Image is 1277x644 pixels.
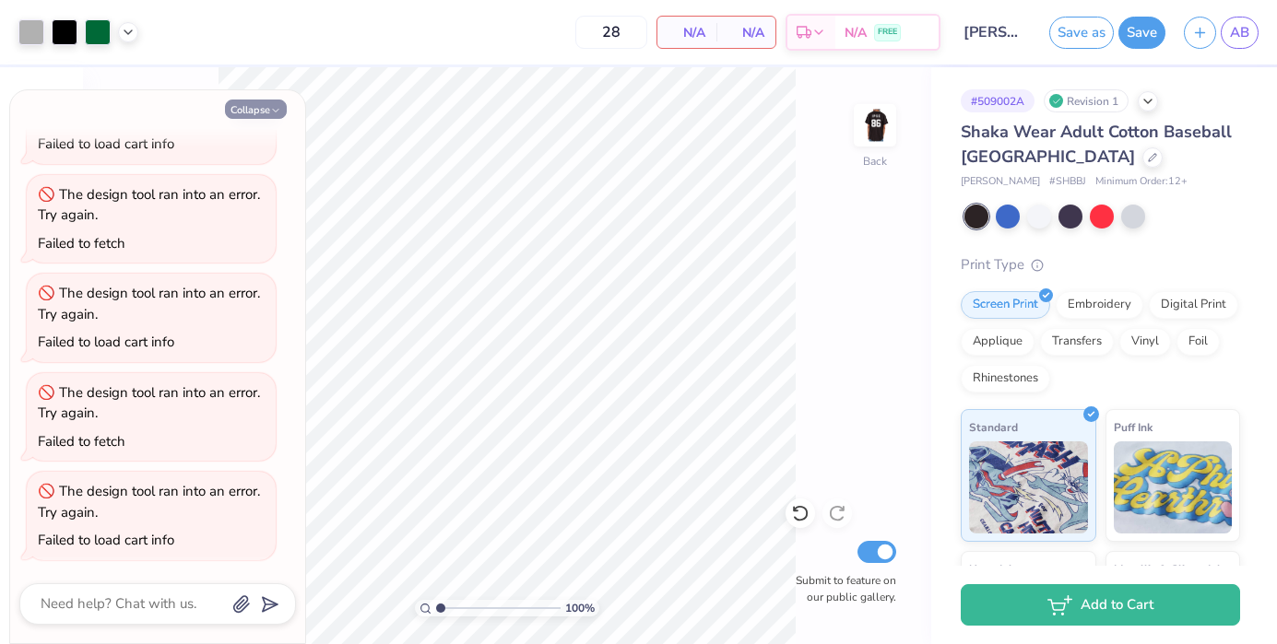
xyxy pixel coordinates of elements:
[38,432,125,451] div: Failed to fetch
[1114,417,1153,437] span: Puff Ink
[969,441,1088,533] img: Standard
[565,600,595,616] span: 100 %
[38,135,174,153] div: Failed to load cart info
[961,121,1232,168] span: Shaka Wear Adult Cotton Baseball [GEOGRAPHIC_DATA]
[1176,328,1220,356] div: Foil
[1049,174,1086,190] span: # SHBBJ
[863,153,887,170] div: Back
[961,365,1050,392] div: Rhinestones
[668,23,705,42] span: N/A
[961,291,1050,319] div: Screen Print
[225,100,287,119] button: Collapse
[961,254,1240,275] div: Print Type
[878,26,897,39] span: FREE
[1056,291,1143,319] div: Embroidery
[38,234,125,252] div: Failed to fetch
[38,383,260,423] div: The design tool ran into an error. Try again.
[857,107,893,144] img: Back
[1044,89,1129,112] div: Revision 1
[1040,328,1114,356] div: Transfers
[950,14,1040,51] input: Untitled Design
[1049,17,1114,49] button: Save as
[1114,559,1223,579] span: Metallic & Glitter Ink
[845,23,867,42] span: N/A
[38,333,174,351] div: Failed to load cart info
[38,531,174,549] div: Failed to load cart info
[38,284,260,323] div: The design tool ran into an error. Try again.
[38,185,260,225] div: The design tool ran into an error. Try again.
[1095,174,1188,190] span: Minimum Order: 12 +
[1230,22,1249,43] span: AB
[727,23,764,42] span: N/A
[961,174,1040,190] span: [PERSON_NAME]
[1118,17,1165,49] button: Save
[969,559,1014,579] span: Neon Ink
[961,584,1240,626] button: Add to Cart
[969,417,1018,437] span: Standard
[1114,441,1233,533] img: Puff Ink
[1149,291,1238,319] div: Digital Print
[575,16,647,49] input: – –
[786,572,896,605] label: Submit to feature on our public gallery.
[961,328,1035,356] div: Applique
[961,89,1035,112] div: # 509002A
[1119,328,1171,356] div: Vinyl
[38,482,260,521] div: The design tool ran into an error. Try again.
[1221,17,1259,49] a: AB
